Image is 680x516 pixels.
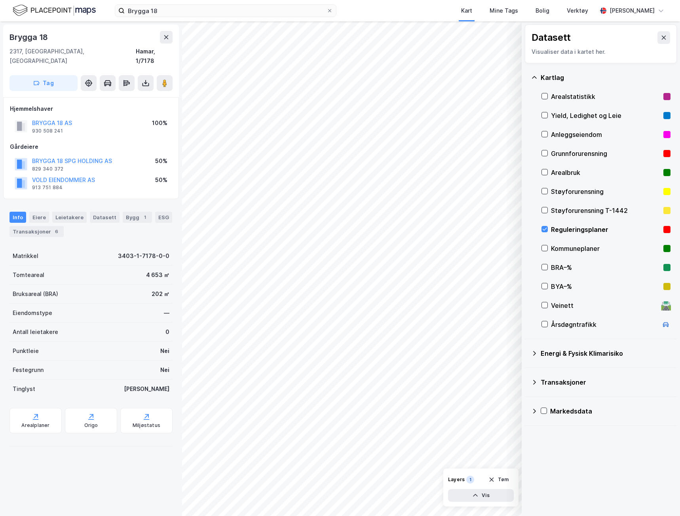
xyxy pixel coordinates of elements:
div: Verktøy [567,6,588,15]
div: Visualiser data i kartet her. [532,47,670,57]
div: 3403-1-7178-0-0 [118,251,169,261]
div: Bruksareal (BRA) [13,289,58,299]
div: 829 340 372 [32,166,63,172]
div: Antall leietakere [13,327,58,337]
div: [PERSON_NAME] [610,6,655,15]
div: Transaksjoner [541,378,671,387]
div: 100% [152,118,167,128]
div: Eiendomstype [13,308,52,318]
div: Festegrunn [13,365,44,375]
div: 1 [466,476,474,484]
div: Veinett [551,301,658,310]
div: Arealstatistikk [551,92,660,101]
div: Transaksjoner [9,226,64,237]
button: Tag [9,75,78,91]
div: Støyforurensning [551,187,660,196]
div: Grunnforurensning [551,149,660,158]
div: Kartlag [541,73,671,82]
div: Bolig [536,6,549,15]
div: ESG [155,212,172,223]
div: Layers [448,476,465,483]
div: Nei [160,365,169,375]
div: BRA–% [551,263,660,272]
div: Kommuneplaner [551,244,660,253]
div: Arealplaner [21,422,49,429]
div: Mine Tags [490,6,518,15]
div: Matrikkel [13,251,38,261]
div: Yield, Ledighet og Leie [551,111,660,120]
div: Datasett [90,212,120,223]
div: 50% [155,175,167,185]
div: Hjemmelshaver [10,104,172,114]
div: Arealbruk [551,168,660,177]
div: 2317, [GEOGRAPHIC_DATA], [GEOGRAPHIC_DATA] [9,47,136,66]
div: [PERSON_NAME] [124,384,169,394]
div: Bygg [123,212,152,223]
div: Hamar, 1/7178 [136,47,173,66]
div: Eiere [29,212,49,223]
div: Kart [461,6,472,15]
div: Datasett [532,31,571,44]
div: 50% [155,156,167,166]
div: Kontrollprogram for chat [640,478,680,516]
div: Reguleringsplaner [551,225,660,234]
div: Støyforurensning T-1442 [551,206,660,215]
div: Leietakere [52,212,87,223]
div: Nei [160,346,169,356]
div: 0 [165,327,169,337]
div: BYA–% [551,282,660,291]
div: 1 [141,213,149,221]
div: 🛣️ [661,300,671,311]
div: Info [9,212,26,223]
img: logo.f888ab2527a4732fd821a326f86c7f29.svg [13,4,96,17]
button: Tøm [483,473,514,486]
div: Tinglyst [13,384,35,394]
div: Anleggseiendom [551,130,660,139]
div: Miljøstatus [133,422,160,429]
div: Punktleie [13,346,39,356]
button: Vis [448,489,514,502]
div: — [164,308,169,318]
div: 4 653 ㎡ [146,270,169,280]
input: Søk på adresse, matrikkel, gårdeiere, leietakere eller personer [125,5,327,17]
div: 913 751 884 [32,184,63,191]
div: Årsdøgntrafikk [551,320,658,329]
div: 930 508 241 [32,128,63,134]
div: 202 ㎡ [152,289,169,299]
div: 6 [53,228,61,235]
iframe: Chat Widget [640,478,680,516]
div: Brygga 18 [9,31,49,44]
div: Origo [84,422,98,429]
div: Gårdeiere [10,142,172,152]
div: Tomteareal [13,270,44,280]
div: Energi & Fysisk Klimarisiko [541,349,671,358]
div: Markedsdata [550,406,671,416]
